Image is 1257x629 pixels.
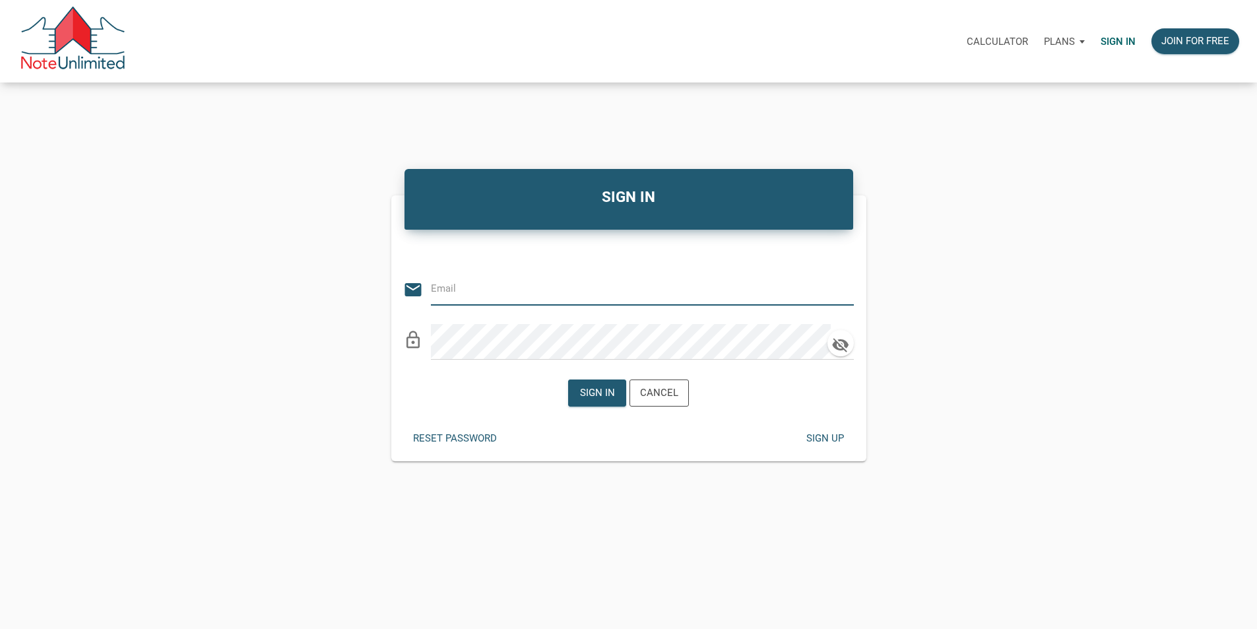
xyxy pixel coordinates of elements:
div: Join for free [1161,34,1229,49]
i: lock_outline [403,330,423,350]
p: Sign in [1101,36,1136,48]
button: Sign up [796,426,854,451]
div: Cancel [640,385,678,401]
a: Plans [1036,20,1093,62]
a: Sign in [1093,20,1144,62]
button: Plans [1036,22,1093,61]
button: Cancel [629,380,689,407]
button: Sign in [568,380,626,407]
div: Reset password [413,431,497,446]
button: Join for free [1151,28,1239,54]
i: email [403,280,423,300]
input: Email [431,274,834,304]
p: Calculator [967,36,1028,48]
a: Join for free [1144,20,1247,62]
img: NoteUnlimited [20,7,126,76]
p: Plans [1044,36,1075,48]
h4: SIGN IN [414,186,843,209]
a: Calculator [959,20,1036,62]
div: Sign in [580,385,615,401]
div: Sign up [806,431,843,446]
button: Reset password [403,426,507,451]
